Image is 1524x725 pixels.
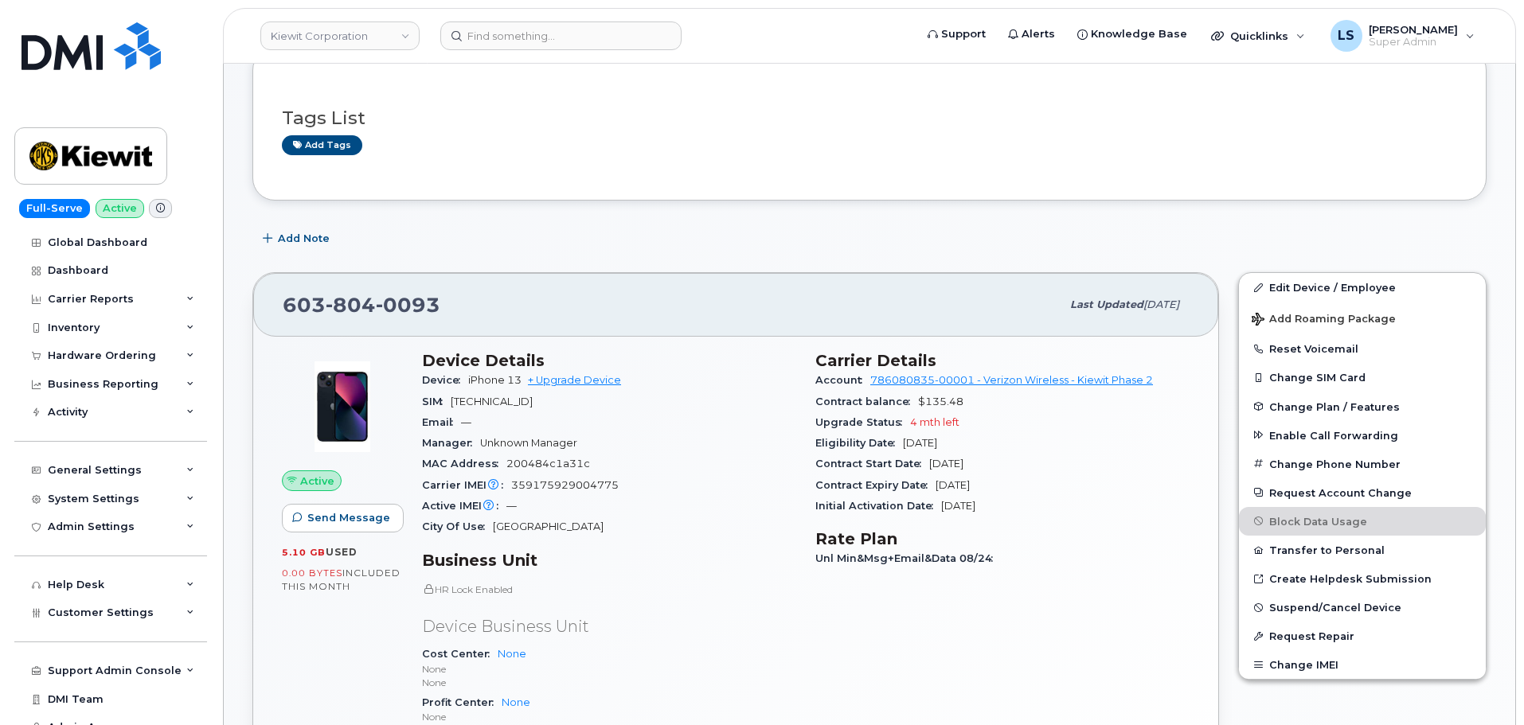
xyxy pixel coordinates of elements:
[282,135,362,155] a: Add tags
[422,648,498,660] span: Cost Center
[941,500,975,512] span: [DATE]
[422,416,461,428] span: Email
[916,18,997,50] a: Support
[1269,429,1398,441] span: Enable Call Forwarding
[422,583,796,596] p: HR Lock Enabled
[1200,20,1316,52] div: Quicklinks
[1269,400,1400,412] span: Change Plan / Features
[282,547,326,558] span: 5.10 GB
[903,437,937,449] span: [DATE]
[1239,273,1486,302] a: Edit Device / Employee
[307,510,390,525] span: Send Message
[422,551,796,570] h3: Business Unit
[1066,18,1198,50] a: Knowledge Base
[1239,478,1486,507] button: Request Account Change
[1239,593,1486,622] button: Suspend/Cancel Device
[815,500,941,512] span: Initial Activation Date
[870,374,1153,386] a: 786080835-00001 - Verizon Wireless - Kiewit Phase 2
[451,396,533,407] span: [TECHNICAL_ID]
[440,21,682,50] input: Find something...
[295,359,390,454] img: image20231002-3703462-1ig824h.jpeg
[252,224,343,253] button: Add Note
[815,351,1190,370] h3: Carrier Details
[1239,302,1486,334] button: Add Roaming Package
[278,231,330,246] span: Add Note
[936,479,970,491] span: [DATE]
[1143,298,1179,310] span: [DATE]
[1369,23,1458,36] span: [PERSON_NAME]
[1369,36,1458,49] span: Super Admin
[283,293,440,317] span: 603
[1239,450,1486,478] button: Change Phone Number
[815,374,870,386] span: Account
[1239,421,1486,450] button: Enable Call Forwarding
[422,458,506,470] span: MAC Address
[1338,26,1354,45] span: LS
[422,676,796,689] p: None
[422,374,468,386] span: Device
[326,293,376,317] span: 804
[997,18,1066,50] a: Alerts
[1022,26,1055,42] span: Alerts
[815,396,918,407] span: Contract balance
[282,567,342,579] span: 0.00 Bytes
[493,520,604,532] span: [GEOGRAPHIC_DATA]
[480,437,577,449] span: Unknown Manager
[1239,363,1486,392] button: Change SIM Card
[528,374,621,386] a: + Upgrade Device
[1269,602,1401,614] span: Suspend/Cancel Device
[815,437,903,449] span: Eligibility Date
[422,351,796,370] h3: Device Details
[461,416,471,428] span: —
[910,416,959,428] span: 4 mth left
[422,696,502,708] span: Profit Center
[282,108,1457,128] h3: Tags List
[1239,334,1486,363] button: Reset Voicemail
[506,458,590,470] span: 200484c1a31c
[918,396,963,407] span: $135.48
[468,374,522,386] span: iPhone 13
[1319,20,1486,52] div: Luke Schroeder
[1239,622,1486,650] button: Request Repair
[1239,564,1486,593] a: Create Helpdesk Submission
[815,529,1190,548] h3: Rate Plan
[260,21,420,50] a: Kiewit Corporation
[1252,313,1396,328] span: Add Roaming Package
[422,437,480,449] span: Manager
[422,396,451,407] span: SIM
[1239,650,1486,679] button: Change IMEI
[422,662,796,676] p: None
[1070,298,1143,310] span: Last updated
[422,710,796,723] p: None
[422,520,493,532] span: City Of Use
[815,416,910,428] span: Upgrade Status
[941,26,986,42] span: Support
[1230,29,1288,42] span: Quicklinks
[511,479,619,491] span: 359175929004775
[498,648,526,660] a: None
[422,615,796,638] p: Device Business Unit
[1239,507,1486,536] button: Block Data Usage
[1091,26,1187,42] span: Knowledge Base
[376,293,440,317] span: 0093
[1239,392,1486,421] button: Change Plan / Features
[1239,536,1486,564] button: Transfer to Personal
[282,504,404,532] button: Send Message
[929,458,963,470] span: [DATE]
[815,479,936,491] span: Contract Expiry Date
[815,458,929,470] span: Contract Start Date
[502,696,530,708] a: None
[815,552,1001,564] span: Unl Min&Msg+Email&Data 08/24
[422,479,511,491] span: Carrier IMEI
[1455,656,1512,713] iframe: Messenger Launcher
[506,500,517,512] span: —
[422,500,506,512] span: Active IMEI
[300,474,334,489] span: Active
[326,546,358,558] span: used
